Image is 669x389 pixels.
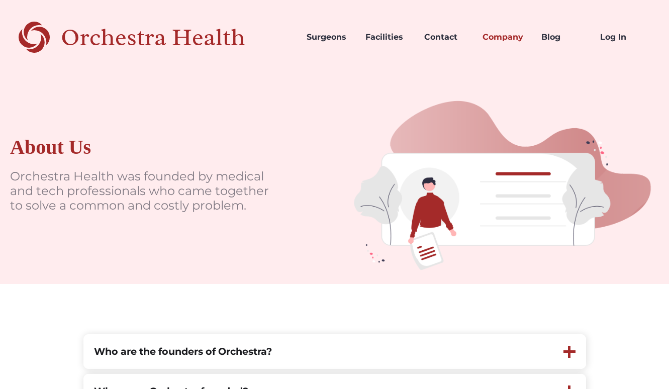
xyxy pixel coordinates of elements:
div: Orchestra Health [61,27,280,48]
a: home [19,20,280,54]
a: Blog [533,20,592,54]
a: Log In [592,20,651,54]
div: About Us [10,135,91,159]
a: Surgeons [299,20,357,54]
a: Contact [416,20,475,54]
a: Facilities [357,20,416,54]
a: Company [474,20,533,54]
img: doctors [335,74,669,284]
p: Orchestra Health was founded by medical and tech professionals who came together to solve a commo... [10,169,284,213]
strong: Who are the founders of Orchestra? [94,345,272,357]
